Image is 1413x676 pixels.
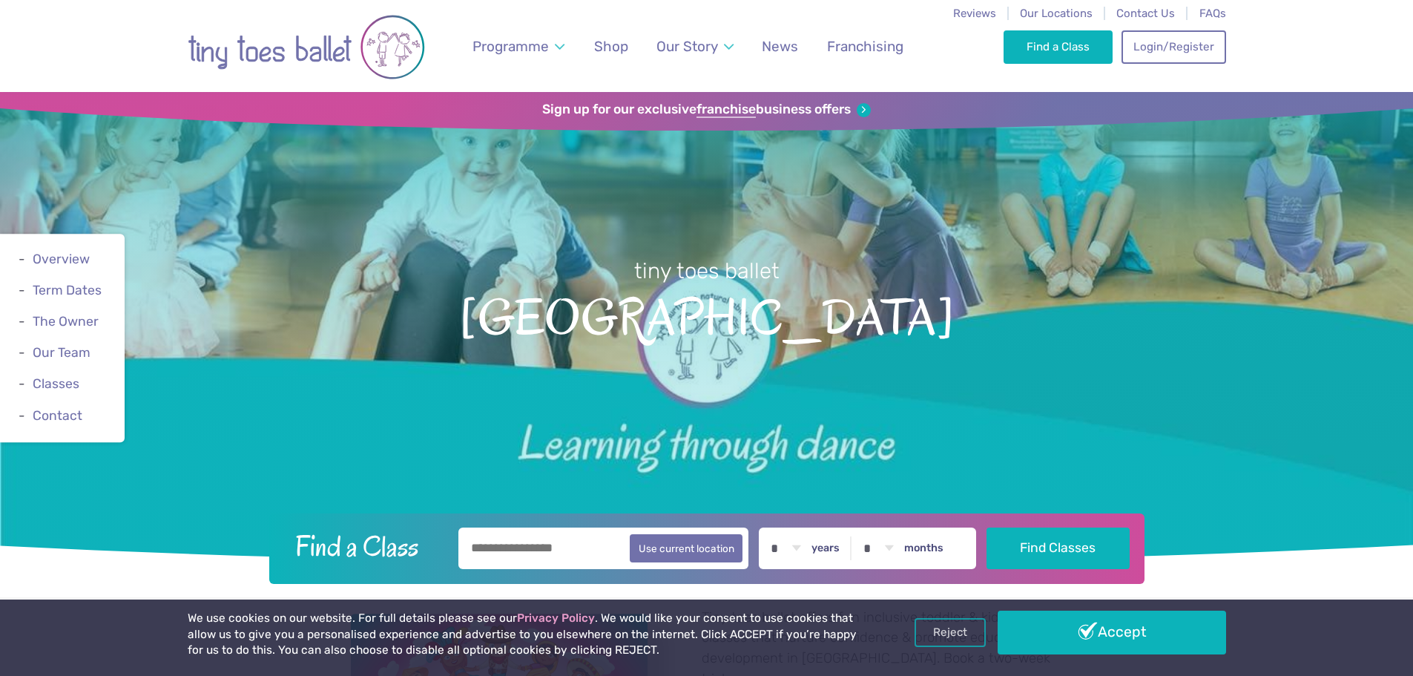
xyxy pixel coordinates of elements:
a: Privacy Policy [517,611,595,625]
a: Reject [915,618,986,646]
small: tiny toes ballet [634,258,780,283]
a: Overview [33,252,90,266]
span: News [762,38,798,55]
label: years [811,542,840,555]
button: Find Classes [987,528,1130,569]
a: Franchising [820,29,910,64]
span: Programme [472,38,549,55]
a: Contact Us [1116,7,1175,20]
a: Term Dates [33,283,102,298]
img: tiny toes ballet [188,10,425,85]
a: FAQs [1199,7,1226,20]
a: Accept [998,611,1226,654]
span: [GEOGRAPHIC_DATA] [26,286,1387,346]
span: Franchising [827,38,903,55]
a: The Owner [33,314,99,329]
a: News [755,29,806,64]
span: Shop [594,38,628,55]
a: Sign up for our exclusivefranchisebusiness offers [542,102,871,118]
a: Login/Register [1121,30,1225,63]
a: Find a Class [1004,30,1113,63]
label: months [904,542,943,555]
a: Our Team [33,345,90,360]
p: We use cookies on our website. For full details please see our . We would like your consent to us... [188,611,863,659]
a: Classes [33,377,79,392]
strong: franchise [696,102,756,118]
a: Programme [465,29,571,64]
a: Shop [587,29,635,64]
a: Our Locations [1020,7,1093,20]
span: Our Story [656,38,718,55]
a: Contact [33,408,82,423]
h2: Find a Class [283,528,448,565]
a: Reviews [953,7,996,20]
button: Use current location [630,534,743,562]
a: Our Story [649,29,740,64]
